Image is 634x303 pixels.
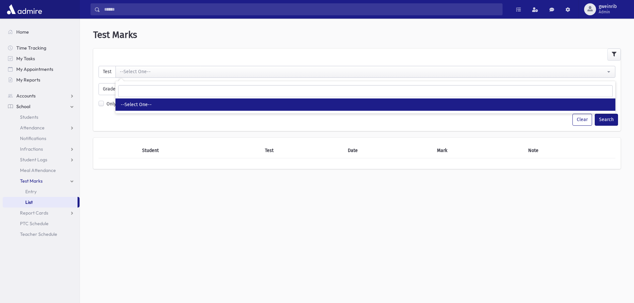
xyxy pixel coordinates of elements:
[3,43,80,53] a: Time Tracking
[3,229,80,239] a: Teacher Schedule
[344,143,433,158] th: Date
[20,114,38,120] span: Students
[3,53,80,64] a: My Tasks
[433,143,524,158] th: Mark
[3,165,80,176] a: Meal Attendance
[118,85,613,97] input: Search
[3,154,80,165] a: Student Logs
[16,56,35,62] span: My Tasks
[20,178,43,184] span: Test Marks
[20,157,47,163] span: Student Logs
[20,221,49,227] span: PTC Schedule
[106,100,176,107] label: Only Marks to Include in Average
[3,176,80,186] a: Test Marks
[20,167,56,173] span: Meal Attendance
[20,125,45,131] span: Attendance
[599,9,617,15] span: Admin
[16,93,36,99] span: Accounts
[138,143,261,158] th: Student
[16,103,30,109] span: School
[20,231,57,237] span: Teacher Schedule
[16,29,29,35] span: Home
[93,29,137,40] span: Test Marks
[115,66,615,78] button: --Select One--
[3,218,80,229] a: PTC Schedule
[3,64,80,75] a: My Appointments
[16,77,40,83] span: My Reports
[595,114,618,126] button: Search
[599,4,617,9] span: gweinrib
[20,146,43,152] span: Infractions
[261,143,344,158] th: Test
[3,75,80,85] a: My Reports
[25,199,33,205] span: List
[16,45,46,51] span: Time Tracking
[121,101,152,108] span: --Select One--
[99,83,120,95] span: Grade
[100,3,502,15] input: Search
[3,90,80,101] a: Accounts
[3,101,80,112] a: School
[572,114,592,126] button: Clear
[20,135,46,141] span: Notifications
[16,66,53,72] span: My Appointments
[3,122,80,133] a: Attendance
[20,210,48,216] span: Report Cards
[3,208,80,218] a: Report Cards
[3,27,80,37] a: Home
[120,68,606,75] div: --Select One--
[3,144,80,154] a: Infractions
[99,66,116,78] span: Test
[5,3,44,16] img: AdmirePro
[3,197,78,208] a: List
[524,143,615,158] th: Note
[25,189,37,195] span: Entry
[3,186,80,197] a: Entry
[3,112,80,122] a: Students
[3,133,80,144] a: Notifications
